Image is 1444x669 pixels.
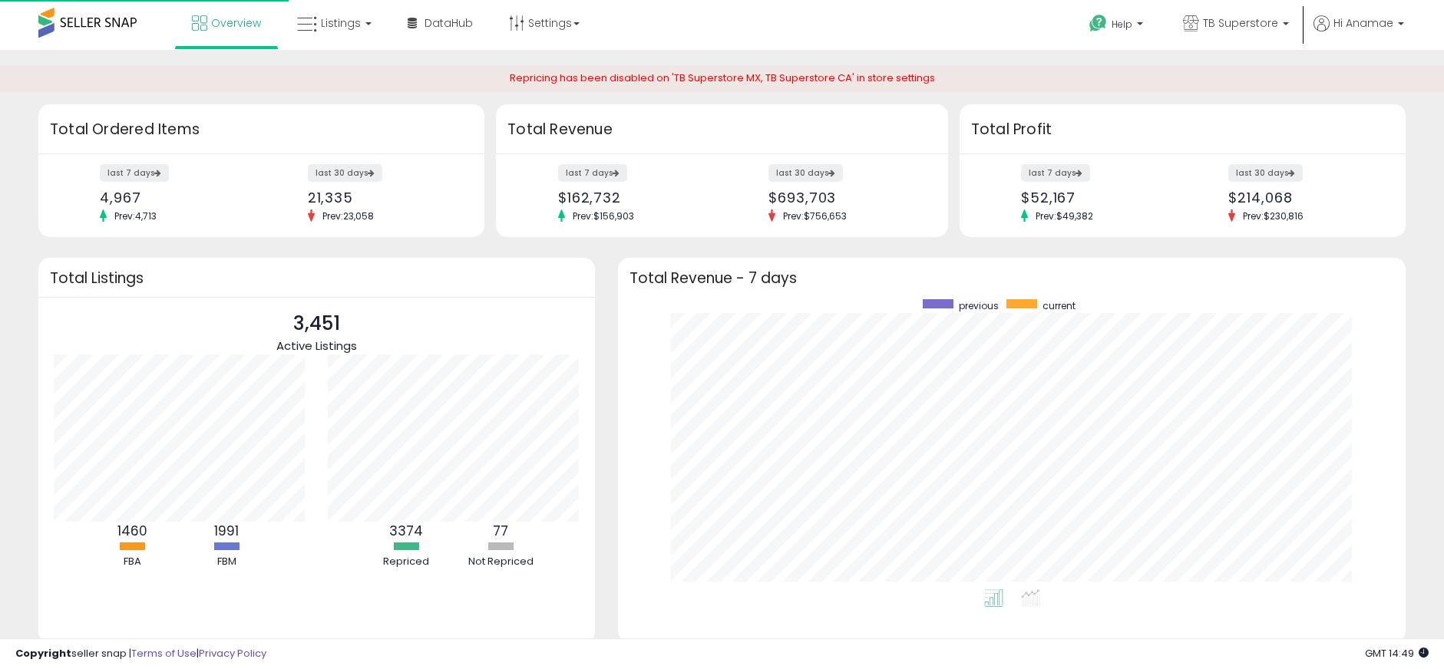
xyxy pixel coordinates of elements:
a: Privacy Policy [199,646,266,661]
label: last 7 days [1021,164,1090,182]
div: $52,167 [1021,189,1171,206]
h3: Total Revenue [507,119,937,140]
div: 4,967 [100,189,249,206]
span: Listings [321,15,361,31]
div: $693,703 [768,189,921,206]
span: DataHub [425,15,473,31]
h3: Total Profit [971,119,1394,140]
p: 3,451 [276,309,357,338]
h3: Total Revenue - 7 days [629,272,1394,284]
a: Hi Anamae [1313,15,1404,50]
div: FBA [86,555,178,569]
span: Prev: $49,382 [1028,209,1101,222]
span: Hi Anamae [1333,15,1393,31]
div: Not Repriced [454,555,547,569]
span: Overview [211,15,261,31]
a: Terms of Use [131,646,197,661]
div: Repriced [360,555,452,569]
b: 1460 [117,522,147,540]
span: Prev: 4,713 [107,209,164,222]
label: last 7 days [558,164,627,182]
h3: Total Ordered Items [50,119,473,140]
strong: Copyright [15,646,71,661]
span: Prev: $756,653 [775,209,854,222]
span: current [1043,299,1076,312]
b: 3374 [389,522,423,540]
div: FBM [180,555,273,569]
label: last 30 days [1228,164,1303,182]
label: last 30 days [768,164,843,182]
span: Repricing has been disabled on 'TB Superstore MX, TB Superstore CA' in store settings [510,71,935,85]
span: TB Superstore [1203,15,1278,31]
span: Active Listings [276,338,357,354]
div: $214,068 [1228,189,1378,206]
span: Prev: $230,816 [1235,209,1311,222]
span: Help [1112,18,1132,31]
b: 77 [493,522,508,540]
span: Prev: $156,903 [565,209,642,222]
label: last 30 days [308,164,382,182]
div: 21,335 [308,189,458,206]
i: Get Help [1089,14,1108,33]
span: previous [959,299,999,312]
span: Prev: 23,058 [315,209,382,222]
div: seller snap | | [15,647,266,661]
span: 2025-09-8 14:49 GMT [1365,646,1429,661]
div: $162,732 [558,189,711,206]
b: 1991 [214,522,239,540]
h3: Total Listings [50,272,583,284]
a: Help [1077,2,1158,50]
label: last 7 days [100,164,169,182]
